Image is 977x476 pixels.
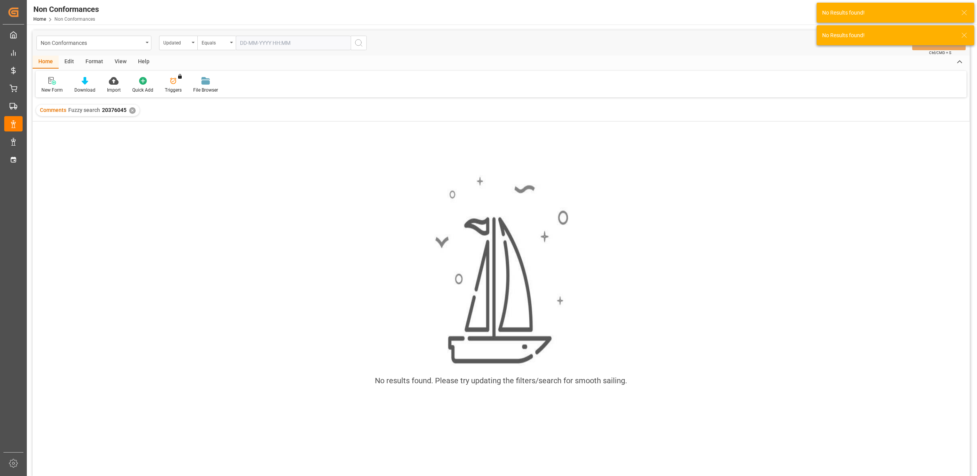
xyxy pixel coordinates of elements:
[132,56,155,69] div: Help
[41,87,63,94] div: New Form
[351,36,367,50] button: search button
[129,107,136,114] div: ✕
[33,3,99,15] div: Non Conformances
[822,9,954,17] div: No Results found!
[68,107,100,113] span: Fuzzy search
[41,38,143,47] div: Non Conformances
[202,38,228,46] div: Equals
[109,56,132,69] div: View
[163,38,189,46] div: Updated
[107,87,121,94] div: Import
[40,107,66,113] span: Comments
[33,16,46,22] a: Home
[236,36,351,50] input: DD-MM-YYYY HH:MM
[434,175,568,366] img: smooth_sailing.jpeg
[822,31,954,39] div: No Results found!
[59,56,80,69] div: Edit
[197,36,236,50] button: open menu
[80,56,109,69] div: Format
[159,36,197,50] button: open menu
[36,36,151,50] button: open menu
[375,375,627,386] div: No results found. Please try updating the filters/search for smooth sailing.
[74,87,95,94] div: Download
[193,87,218,94] div: File Browser
[33,56,59,69] div: Home
[929,50,951,56] span: Ctrl/CMD + S
[102,107,126,113] span: 20376045
[132,87,153,94] div: Quick Add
